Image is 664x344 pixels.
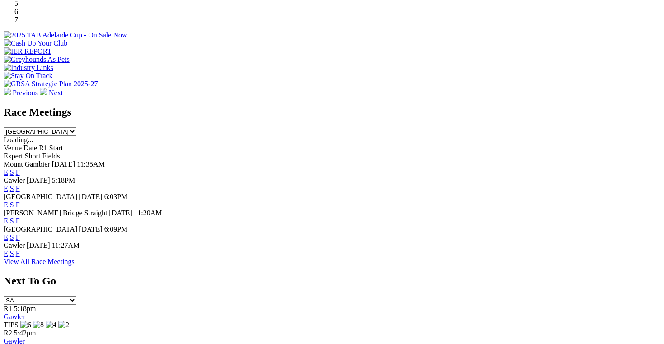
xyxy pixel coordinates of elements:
[4,144,22,152] span: Venue
[4,225,77,233] span: [GEOGRAPHIC_DATA]
[20,321,31,329] img: 6
[4,185,8,192] a: E
[4,177,25,184] span: Gawler
[25,152,41,160] span: Short
[52,177,75,184] span: 5:18PM
[49,89,63,97] span: Next
[79,225,103,233] span: [DATE]
[10,201,14,209] a: S
[39,144,63,152] span: R1 Start
[16,185,20,192] a: F
[14,305,36,312] span: 5:18pm
[109,209,132,217] span: [DATE]
[77,160,105,168] span: 11:35AM
[4,89,40,97] a: Previous
[27,242,50,249] span: [DATE]
[79,193,103,200] span: [DATE]
[10,250,14,257] a: S
[10,217,14,225] a: S
[16,217,20,225] a: F
[4,152,23,160] span: Expert
[4,329,12,337] span: R2
[4,88,11,95] img: chevron-left-pager-white.svg
[10,168,14,176] a: S
[4,80,98,88] img: GRSA Strategic Plan 2025-27
[52,160,75,168] span: [DATE]
[16,201,20,209] a: F
[4,72,52,80] img: Stay On Track
[14,329,36,337] span: 5:42pm
[10,185,14,192] a: S
[16,168,20,176] a: F
[4,275,660,287] h2: Next To Go
[40,89,63,97] a: Next
[46,321,56,329] img: 4
[4,233,8,241] a: E
[4,305,12,312] span: R1
[4,209,107,217] span: [PERSON_NAME] Bridge Straight
[4,250,8,257] a: E
[4,31,127,39] img: 2025 TAB Adelaide Cup - On Sale Now
[4,64,53,72] img: Industry Links
[4,160,50,168] span: Mount Gambier
[4,321,19,329] span: TIPS
[23,144,37,152] span: Date
[4,258,75,265] a: View All Race Meetings
[4,47,51,56] img: IER REPORT
[104,193,128,200] span: 6:03PM
[4,106,660,118] h2: Race Meetings
[27,177,50,184] span: [DATE]
[40,88,47,95] img: chevron-right-pager-white.svg
[4,193,77,200] span: [GEOGRAPHIC_DATA]
[4,56,70,64] img: Greyhounds As Pets
[42,152,60,160] span: Fields
[134,209,162,217] span: 11:20AM
[13,89,38,97] span: Previous
[4,168,8,176] a: E
[104,225,128,233] span: 6:09PM
[10,233,14,241] a: S
[52,242,80,249] span: 11:27AM
[4,136,33,144] span: Loading...
[33,321,44,329] img: 8
[4,201,8,209] a: E
[4,242,25,249] span: Gawler
[16,250,20,257] a: F
[58,321,69,329] img: 2
[4,217,8,225] a: E
[16,233,20,241] a: F
[4,39,67,47] img: Cash Up Your Club
[4,313,25,321] a: Gawler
